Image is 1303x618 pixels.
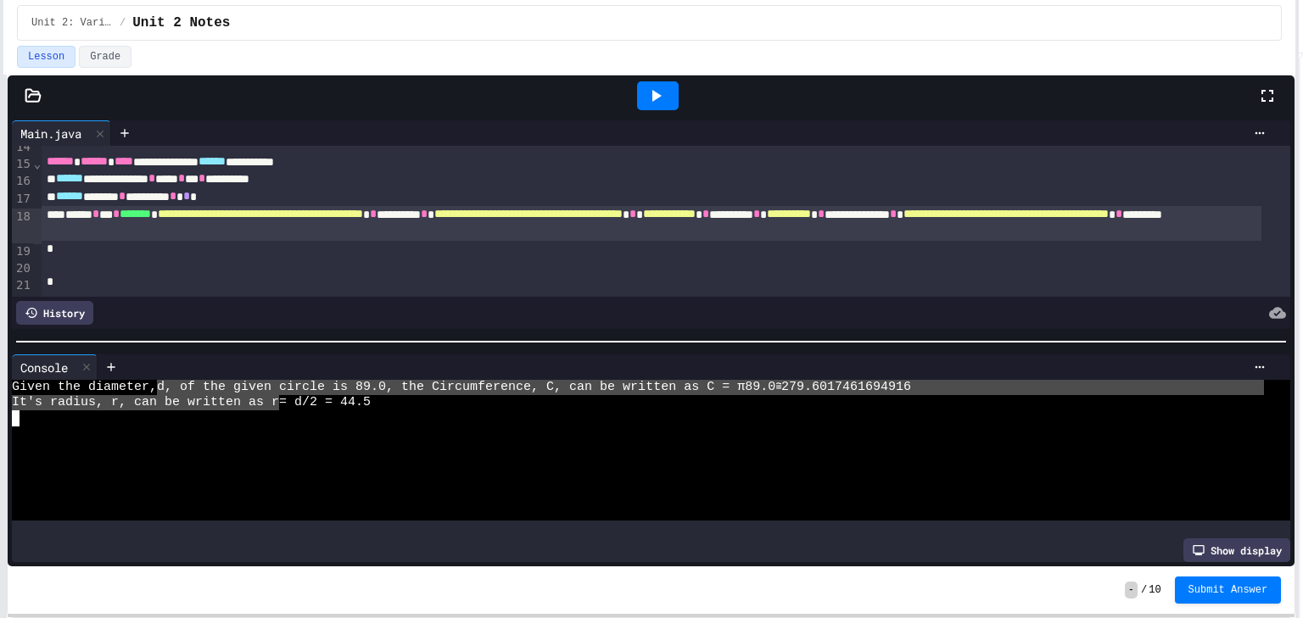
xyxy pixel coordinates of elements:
button: Submit Answer [1175,576,1282,604]
span: - [1125,582,1138,599]
div: 16 [12,173,33,191]
div: 15 [12,156,33,174]
div: 18 [12,209,33,244]
button: Lesson [17,46,75,68]
div: 14 [12,139,33,156]
span: Unit 2: Variables and Expressions [31,16,113,30]
div: 21 [12,277,33,294]
span: It's radius, r, can be written as r [12,395,279,410]
span: ≅ [775,380,781,395]
div: Main.java [12,125,90,142]
div: Console [12,359,76,376]
div: Show display [1183,538,1290,562]
span: = d/2 = 44.5 [279,395,371,410]
div: History [16,301,93,325]
span: Unit 2 Notes [132,13,230,33]
span: / [1141,583,1147,597]
div: Main.java [12,120,111,146]
span: 279.6017461694916 [781,380,911,395]
div: 19 [12,243,33,260]
span: Submit Answer [1188,583,1268,597]
span: Fold line [33,157,42,170]
span: Given the diameter, [12,380,157,395]
div: 20 [12,260,33,277]
button: Grade [79,46,131,68]
span: / [120,16,126,30]
span: d, of the given circle is 89.0, the Circumference, C, can be written as C = π89.0 [157,380,775,395]
div: 17 [12,191,33,209]
div: Console [12,354,98,380]
span: 10 [1149,583,1160,597]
